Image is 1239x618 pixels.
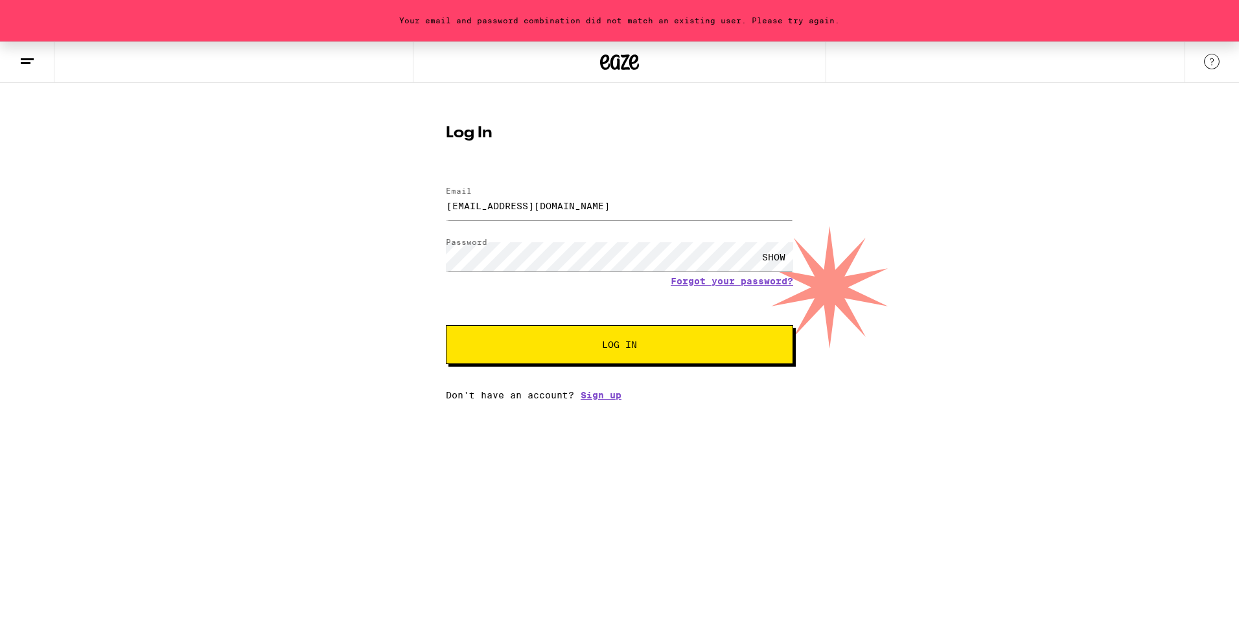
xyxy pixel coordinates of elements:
input: Email [446,191,793,220]
a: Sign up [581,390,621,400]
button: Log In [446,325,793,364]
label: Email [446,187,472,195]
span: Log In [602,340,637,349]
a: Forgot your password? [671,276,793,286]
div: SHOW [754,242,793,271]
span: Hi. Need any help? [8,9,93,19]
label: Password [446,238,487,246]
h1: Log In [446,126,793,141]
div: Don't have an account? [446,390,793,400]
